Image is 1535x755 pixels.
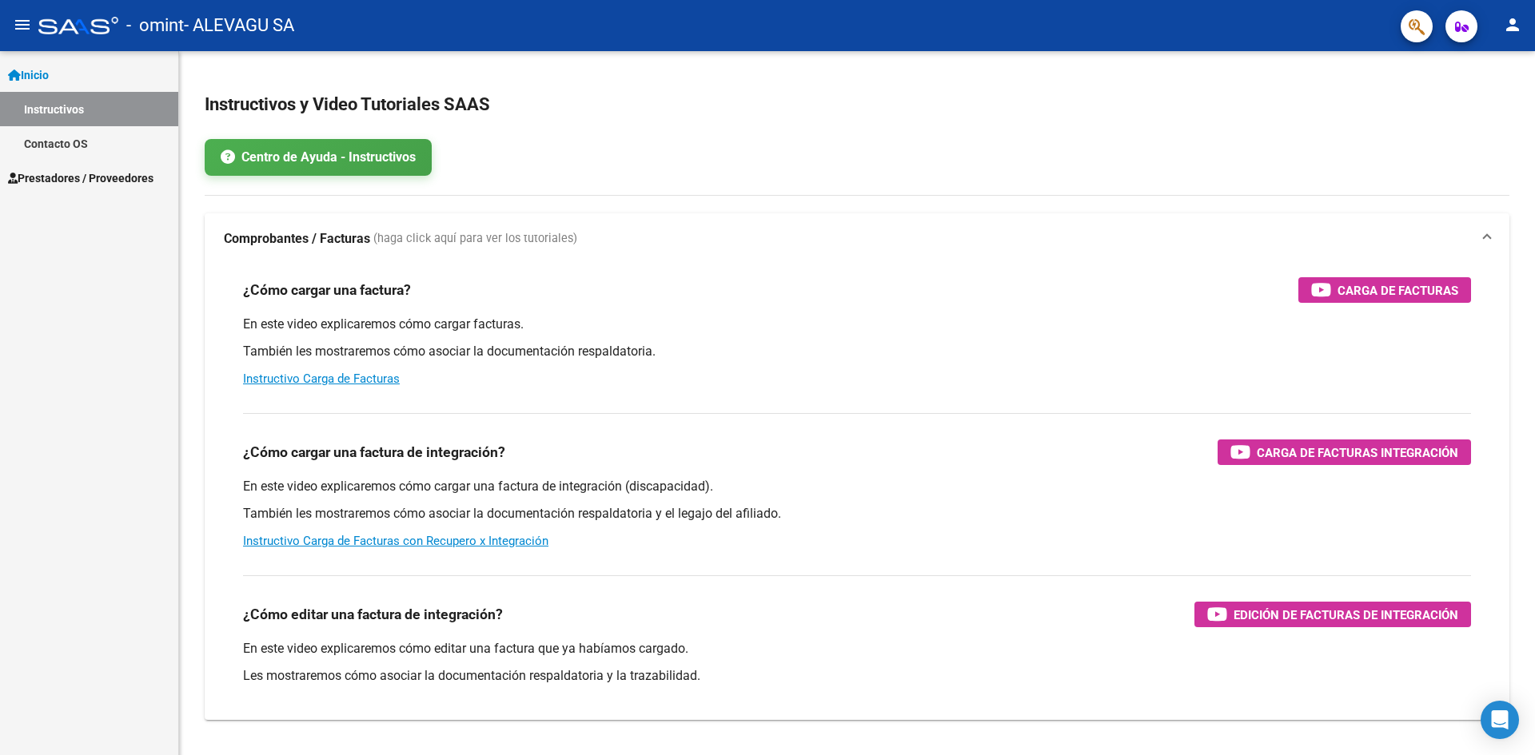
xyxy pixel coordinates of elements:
[1481,701,1519,739] div: Open Intercom Messenger
[1194,602,1471,627] button: Edición de Facturas de integración
[243,505,1471,523] p: También les mostraremos cómo asociar la documentación respaldatoria y el legajo del afiliado.
[243,478,1471,495] p: En este video explicaremos cómo cargar una factura de integración (discapacidad).
[205,89,1509,120] h2: Instructivos y Video Tutoriales SAAS
[1257,443,1458,463] span: Carga de Facturas Integración
[243,603,503,626] h3: ¿Cómo editar una factura de integración?
[243,534,548,548] a: Instructivo Carga de Facturas con Recupero x Integración
[1503,15,1522,34] mat-icon: person
[224,230,370,248] strong: Comprobantes / Facturas
[1234,605,1458,625] span: Edición de Facturas de integración
[243,372,400,386] a: Instructivo Carga de Facturas
[373,230,577,248] span: (haga click aquí para ver los tutoriales)
[205,264,1509,720] div: Comprobantes / Facturas (haga click aquí para ver los tutoriales)
[243,667,1471,685] p: Les mostraremos cómo asociar la documentación respaldatoria y la trazabilidad.
[243,316,1471,333] p: En este video explicaremos cómo cargar facturas.
[1338,280,1458,300] span: Carga de Facturas
[184,8,294,43] span: - ALEVAGU SA
[243,441,505,463] h3: ¿Cómo cargar una factura de integración?
[8,66,49,84] span: Inicio
[243,343,1471,360] p: También les mostraremos cómo asociar la documentación respaldatoria.
[13,15,32,34] mat-icon: menu
[205,139,432,176] a: Centro de Ayuda - Instructivos
[243,279,411,301] h3: ¿Cómo cargar una factura?
[243,640,1471,658] p: En este video explicaremos cómo editar una factura que ya habíamos cargado.
[1218,439,1471,465] button: Carga de Facturas Integración
[126,8,184,43] span: - omint
[1298,277,1471,303] button: Carga de Facturas
[8,169,153,187] span: Prestadores / Proveedores
[205,213,1509,264] mat-expansion-panel-header: Comprobantes / Facturas (haga click aquí para ver los tutoriales)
